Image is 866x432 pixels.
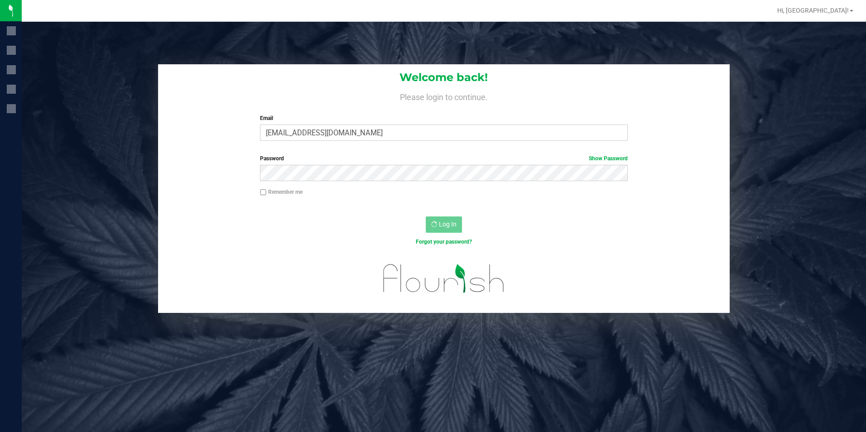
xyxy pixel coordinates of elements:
[260,189,266,196] input: Remember me
[589,155,628,162] a: Show Password
[260,188,303,196] label: Remember me
[260,155,284,162] span: Password
[416,239,472,245] a: Forgot your password?
[426,216,462,233] button: Log In
[158,72,730,83] h1: Welcome back!
[439,221,457,228] span: Log In
[372,255,515,302] img: flourish_logo.svg
[158,91,730,101] h4: Please login to continue.
[260,114,628,122] label: Email
[777,7,849,14] span: Hi, [GEOGRAPHIC_DATA]!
